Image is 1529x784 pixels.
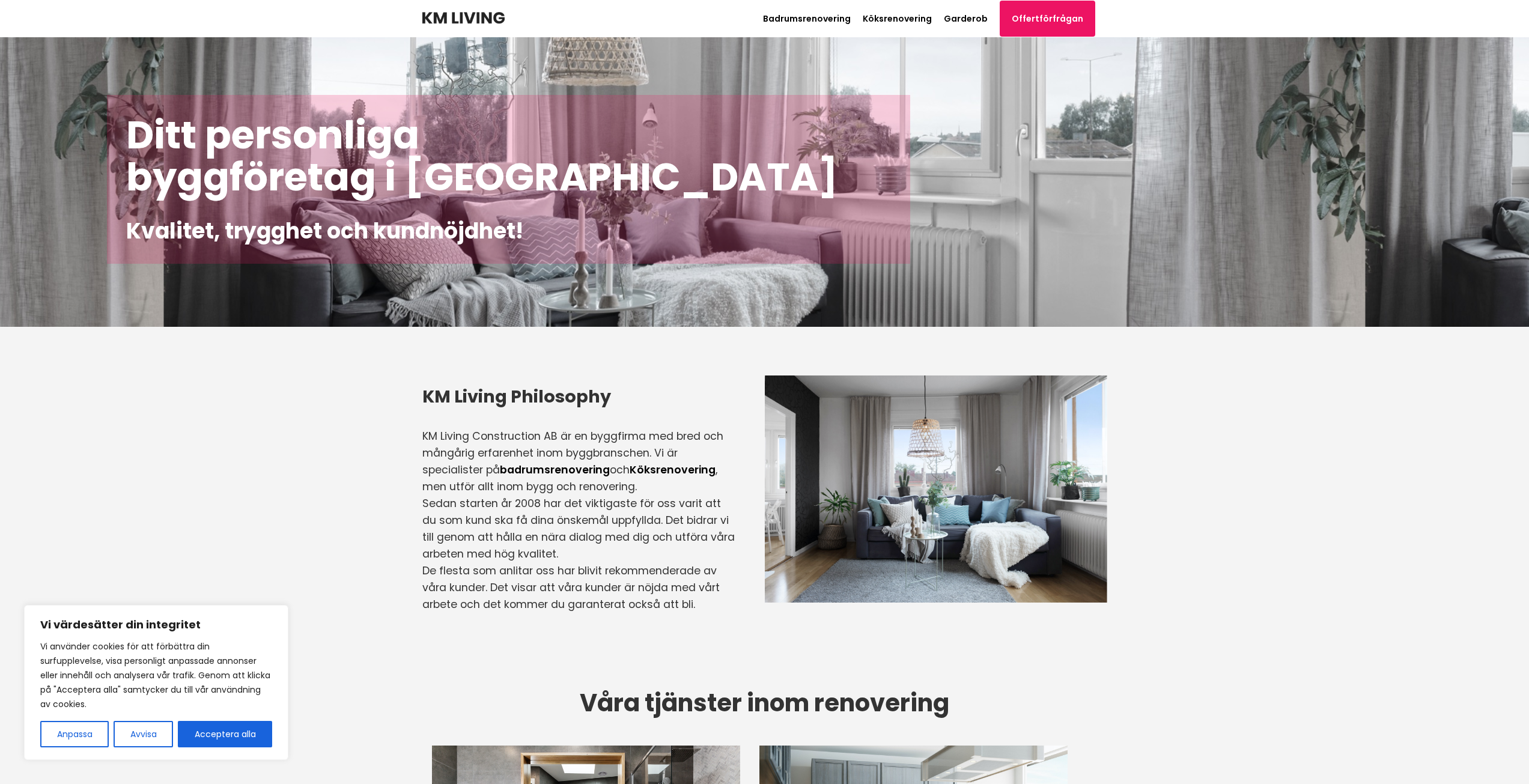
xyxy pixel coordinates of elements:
[126,217,891,245] h2: Kvalitet, trygghet och kundnöjdhet!
[422,495,735,562] p: Sedan starten år 2008 har det viktigaste för oss varit att du som kund ska få dina önskemål uppfy...
[735,375,1107,603] img: Byggföretag i Stockholm
[178,721,272,747] button: Acceptera alla
[863,13,932,25] a: Köksrenovering
[422,562,735,613] p: De flesta som anlitar oss har blivit rekommenderade av våra kunder. Det visar att våra kunder är ...
[126,114,891,198] h1: Ditt personliga byggföretag i [GEOGRAPHIC_DATA]
[40,721,109,747] button: Anpassa
[500,463,610,477] a: badrumsrenovering
[1000,1,1095,37] a: Offertförfrågan
[944,13,988,25] a: Garderob
[763,13,851,25] a: Badrumsrenovering
[630,463,716,477] a: Köksrenovering
[422,428,735,495] p: KM Living Construction AB är en byggfirma med bred och mångårig erfarenhet inom byggbranschen. Vi...
[422,690,1107,717] h2: Våra tjänster inom renovering
[114,721,173,747] button: Avvisa
[422,12,505,24] img: KM Living
[40,618,272,632] p: Vi värdesätter din integritet
[422,384,735,409] h3: KM Living Philosophy
[40,639,272,711] p: Vi använder cookies för att förbättra din surfupplevelse, visa personligt anpassade annonser elle...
